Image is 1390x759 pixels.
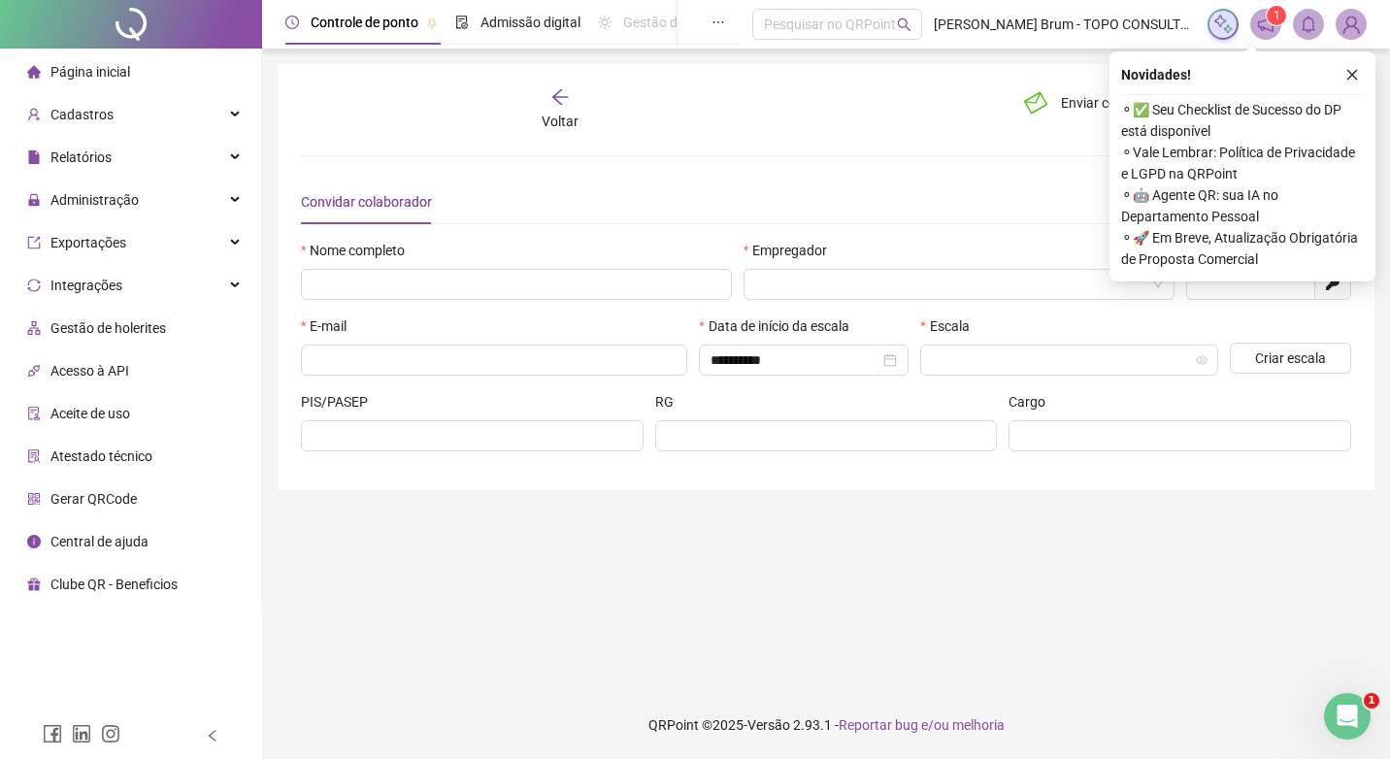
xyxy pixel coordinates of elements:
[301,240,417,261] label: Nome completo
[285,16,299,29] span: clock-circle
[1121,99,1364,142] span: ⚬ ✅ Seu Checklist de Sucesso do DP está disponível
[27,535,41,548] span: info-circle
[550,87,570,107] span: arrow-left
[72,724,91,743] span: linkedin
[920,315,981,337] label: Escala
[27,407,41,420] span: audit
[27,321,41,335] span: apartment
[1230,343,1351,374] button: Criar escala
[50,192,139,208] span: Administração
[27,449,41,463] span: solution
[50,448,152,464] span: Atestado técnico
[1121,64,1191,85] span: Novidades !
[897,17,911,32] span: search
[50,406,130,421] span: Aceite de uso
[1267,6,1286,25] sup: 1
[43,724,62,743] span: facebook
[50,363,129,379] span: Acesso à API
[1212,14,1234,35] img: sparkle-icon.fc2bf0ac1784a2077858766a79e2daf3.svg
[1196,354,1208,366] span: eye
[1121,142,1364,184] span: ⚬ Vale Lembrar: Política de Privacidade e LGPD na QRPoint
[301,194,432,210] span: Convidar colaborador
[27,364,41,378] span: api
[50,107,114,122] span: Cadastros
[50,320,166,336] span: Gestão de holerites
[27,108,41,121] span: user-add
[301,315,359,337] label: E-mail
[1257,16,1274,33] span: notification
[311,15,418,30] span: Controle de ponto
[598,16,612,29] span: sun
[50,534,149,549] span: Central de ajuda
[744,240,840,261] label: Empregador
[1255,347,1326,369] span: Criar escala
[50,235,126,250] span: Exportações
[1009,391,1058,412] label: Cargo
[455,16,469,29] span: file-done
[27,193,41,207] span: lock
[1300,16,1317,33] span: bell
[542,114,579,129] span: Voltar
[206,729,219,742] span: left
[27,65,41,79] span: home
[934,14,1196,35] span: [PERSON_NAME] Brum - TOPO CONSULTORIA CONTABIL E APOIO EM NEGOCIOS SOCIEDADE SIMPLES
[1337,10,1366,39] img: 87885
[712,16,725,29] span: ellipsis
[101,724,120,743] span: instagram
[655,391,686,412] label: RG
[50,149,112,165] span: Relatórios
[262,691,1390,759] footer: QRPoint © 2025 - 2.93.1 -
[1121,227,1364,270] span: ⚬ 🚀 Em Breve, Atualização Obrigatória de Proposta Comercial
[1121,184,1364,227] span: ⚬ 🤖 Agente QR: sua IA no Departamento Pessoal
[301,391,381,412] label: PIS/PASEP
[50,64,130,80] span: Página inicial
[27,279,41,292] span: sync
[1324,693,1371,740] iframe: Intercom live chat
[1011,87,1160,118] button: Enviar convite
[1364,693,1379,709] span: 1
[747,717,790,733] span: Versão
[50,491,137,507] span: Gerar QRCode
[27,150,41,164] span: file
[1274,9,1280,22] span: 1
[1345,68,1359,82] span: close
[699,315,861,337] label: Data de início da escala
[50,278,122,293] span: Integrações
[480,15,580,30] span: Admissão digital
[1230,350,1351,366] a: Criar escala
[839,717,1005,733] span: Reportar bug e/ou melhoria
[1022,89,1048,115] span: mail
[27,236,41,249] span: export
[426,17,438,29] span: pushpin
[50,577,178,592] span: Clube QR - Beneficios
[27,492,41,506] span: qrcode
[27,577,41,591] span: gift
[623,15,721,30] span: Gestão de férias
[1061,92,1145,114] span: Enviar convite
